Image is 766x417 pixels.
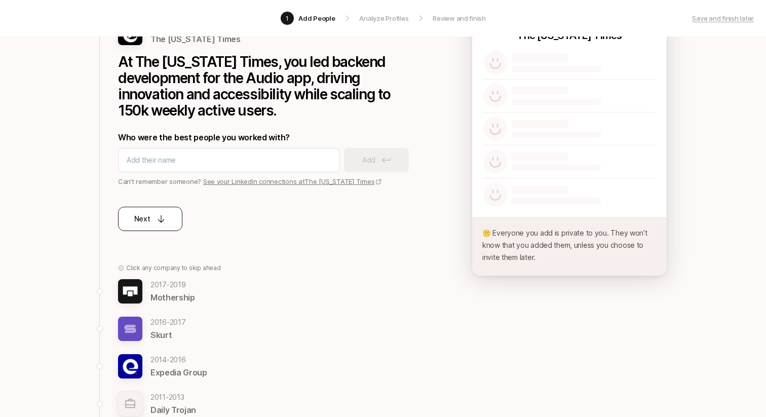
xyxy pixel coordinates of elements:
[359,13,408,23] p: Analyze Profiles
[150,316,186,328] p: 2016 - 2017
[433,13,486,23] p: Review and finish
[150,291,195,304] p: Mothership
[150,354,207,366] p: 2014 - 2016
[134,213,150,225] p: Next
[286,13,289,23] p: 1
[483,51,508,75] img: default-avatar.svg
[483,84,508,108] img: default-avatar.svg
[118,317,142,341] img: c63bb864_aad5_477f_a910_abb4e079a6ce.jpg
[483,117,508,141] img: default-avatar.svg
[203,177,382,185] a: See your LinkedIn connections atThe [US_STATE] Times
[150,279,195,291] p: 2017 - 2019
[692,13,754,23] a: Save and finish later
[150,328,186,342] p: Skurt
[118,176,422,186] p: Can’t remember someone?
[127,154,331,166] input: Add their name
[118,279,142,304] img: f49a64d5_5180_4922_b2e7_b7ad37dd78a7.jpg
[118,354,142,378] img: 36cdc5b0_2612_498f_be5d_e4e95f7ced2e.jpg
[483,182,508,207] img: default-avatar.svg
[126,263,221,273] p: Click any company to skip ahead
[118,392,142,416] img: empty-company-logo.svg
[150,366,207,379] p: Expedia Group
[483,149,508,174] img: default-avatar.svg
[150,403,196,416] p: Daily Trojan
[118,54,422,119] p: At The [US_STATE] Times, you led backend development for the Audio app, driving innovation and ac...
[150,32,241,46] p: The [US_STATE] Times
[482,227,657,263] p: 🤫 Everyone you add is private to you. They won’t know that you added them, unless you choose to i...
[118,131,422,144] p: Who were the best people you worked with?
[150,391,196,403] p: 2011 - 2013
[118,207,182,231] button: Next
[298,13,335,23] p: Add People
